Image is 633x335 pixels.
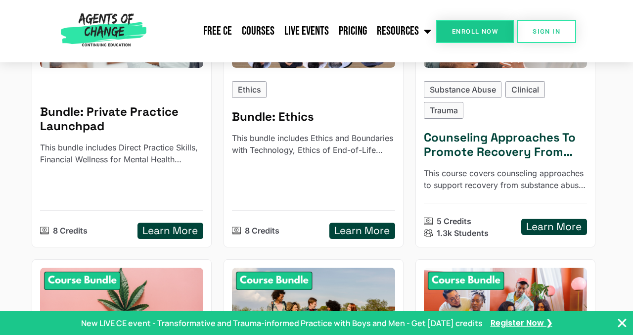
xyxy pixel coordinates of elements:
button: Close Banner [616,317,628,329]
h5: Learn More [142,225,198,237]
p: This course covers counseling approaches to support recovery from substance abuse, including harm... [424,167,587,191]
h5: Bundle: Private Practice Launchpad [40,105,203,134]
p: New LIVE CE event - Transformative and Trauma-informed Practice with Boys and Men - Get [DATE] cr... [81,317,483,329]
h5: Learn More [526,221,582,233]
p: 1.3k Students [437,227,489,239]
p: Ethics [238,84,261,96]
h5: Counseling Approaches To Promote Recovery From Substance Use - Reading Based [424,131,587,159]
p: 8 Credits [53,225,88,237]
nav: Menu [150,19,436,44]
a: Free CE [198,19,237,44]
a: Courses [237,19,279,44]
h5: Bundle: Ethics [232,110,395,124]
p: 8 Credits [245,225,279,237]
p: This bundle includes Ethics and Boundaries with Technology, Ethics of End-of-Life Care, Ethical C... [232,132,395,156]
span: Enroll Now [452,28,498,35]
a: Enroll Now [436,20,514,43]
a: Register Now ❯ [491,318,552,329]
a: Live Events [279,19,334,44]
p: This bundle includes Direct Practice Skills, Financial Wellness for Mental Health Professionals, ... [40,142,203,165]
h5: Learn More [334,225,390,237]
a: Pricing [334,19,372,44]
a: SIGN IN [517,20,576,43]
p: Substance Abuse [430,84,496,96]
a: Resources [372,19,436,44]
p: 5 Credits [437,215,471,227]
p: Trauma [430,104,458,116]
span: SIGN IN [533,28,560,35]
p: Clinical [511,84,539,96]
